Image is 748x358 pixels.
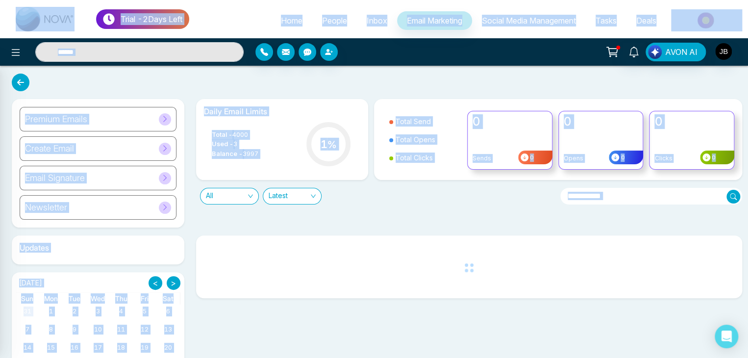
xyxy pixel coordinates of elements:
[117,305,125,318] a: September 4, 2025
[715,43,732,60] img: User Avatar
[528,153,534,162] span: 0
[407,16,462,26] span: Email Marketing
[25,173,85,183] h6: Email Signature
[121,13,182,25] p: Trial - 2 Days Left
[86,305,110,323] td: September 3, 2025
[25,202,67,213] h6: Newsletter
[16,323,39,341] td: September 7, 2025
[133,305,156,323] td: September 5, 2025
[473,154,547,163] p: Sends
[92,323,103,336] a: September 10, 2025
[12,243,184,253] h6: Updates
[113,292,129,305] a: Thursday
[367,16,387,26] span: Inbox
[212,130,232,140] span: Total -
[141,305,149,318] a: September 5, 2025
[389,149,461,167] li: Total Clicks
[45,341,57,355] a: September 15, 2025
[397,11,472,30] a: Email Marketing
[162,323,174,336] a: September 13, 2025
[19,292,35,305] a: Sunday
[212,139,233,149] span: Used -
[164,305,172,318] a: September 6, 2025
[204,107,361,116] h6: Daily Email Limits
[389,112,461,130] li: Total Send
[162,341,174,355] a: September 20, 2025
[269,188,316,204] span: Latest
[16,305,39,323] td: August 31, 2025
[156,323,180,341] td: September 13, 2025
[63,305,86,323] td: September 2, 2025
[16,279,42,287] h2: [DATE]
[139,292,150,305] a: Friday
[322,16,347,26] span: People
[109,323,133,341] td: September 11, 2025
[24,323,31,336] a: September 7, 2025
[312,11,357,30] a: People
[16,7,75,31] img: Nova CRM Logo
[243,149,258,159] span: 3997
[389,130,461,149] li: Total Opens
[42,292,60,305] a: Monday
[167,276,180,290] button: >
[472,11,586,30] a: Social Media Management
[156,305,180,323] td: September 6, 2025
[710,153,716,162] span: 0
[109,305,133,323] td: September 4, 2025
[115,323,127,336] a: September 11, 2025
[25,114,87,125] h6: Premium Emails
[139,341,150,355] a: September 19, 2025
[715,325,738,348] div: Open Intercom Messenger
[22,341,33,355] a: September 14, 2025
[636,16,656,26] span: Deals
[665,46,698,58] span: AVON AI
[47,323,55,336] a: September 8, 2025
[161,292,175,305] a: Saturday
[233,139,237,149] span: 3
[89,292,107,305] a: Wednesday
[564,154,638,163] p: Opens
[39,323,63,341] td: September 8, 2025
[212,149,243,159] span: Balance -
[321,138,337,151] h3: 1
[22,305,33,318] a: August 31, 2025
[25,143,74,154] h6: Create Email
[149,276,162,290] button: <
[67,292,82,305] a: Tuesday
[69,341,80,355] a: September 16, 2025
[671,9,742,31] img: Market-place.gif
[39,305,63,323] td: September 1, 2025
[357,11,397,30] a: Inbox
[586,11,626,30] a: Tasks
[71,323,78,336] a: September 9, 2025
[92,341,103,355] a: September 17, 2025
[139,323,150,336] a: September 12, 2025
[232,130,248,140] span: 4000
[473,115,547,129] h4: 0
[596,16,617,26] span: Tasks
[271,11,312,30] a: Home
[564,115,638,129] h4: 0
[646,43,706,61] button: AVON AI
[654,115,729,129] h4: 0
[327,139,337,151] span: %
[626,11,666,30] a: Deals
[63,323,86,341] td: September 9, 2025
[133,323,156,341] td: September 12, 2025
[482,16,576,26] span: Social Media Management
[115,341,127,355] a: September 18, 2025
[71,305,78,318] a: September 2, 2025
[281,16,302,26] span: Home
[619,153,624,162] span: 0
[47,305,55,318] a: September 1, 2025
[206,188,253,204] span: All
[86,323,110,341] td: September 10, 2025
[94,305,101,318] a: September 3, 2025
[654,154,729,163] p: Clicks
[648,45,662,59] img: Lead Flow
